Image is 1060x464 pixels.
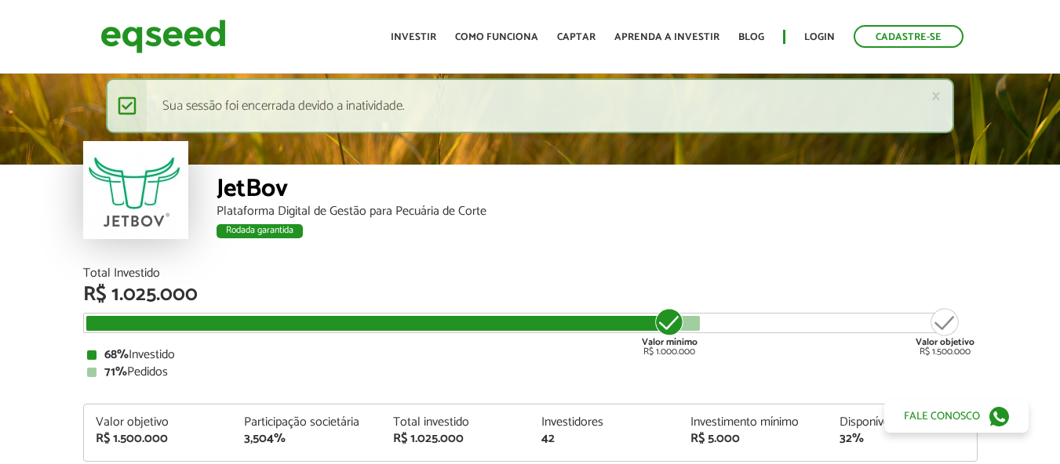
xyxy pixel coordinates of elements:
[100,16,226,57] img: EqSeed
[244,433,370,445] div: 3,504%
[840,433,965,445] div: 32%
[393,433,519,445] div: R$ 1.025.000
[217,205,978,218] div: Plataforma Digital de Gestão para Pecuária de Corte
[391,32,436,42] a: Investir
[217,176,978,205] div: JetBov
[541,433,667,445] div: 42
[87,349,974,361] div: Investido
[640,306,699,357] div: R$ 1.000.000
[690,416,816,429] div: Investimento mínimo
[104,361,127,382] strong: 71%
[916,335,974,350] strong: Valor objetivo
[690,433,816,445] div: R$ 5.000
[83,285,978,305] div: R$ 1.025.000
[931,88,941,104] a: ×
[393,416,519,429] div: Total investido
[96,433,221,445] div: R$ 1.500.000
[854,25,963,48] a: Cadastre-se
[217,224,303,238] div: Rodada garantida
[96,416,221,429] div: Valor objetivo
[614,32,719,42] a: Aprenda a investir
[557,32,596,42] a: Captar
[87,366,974,379] div: Pedidos
[244,416,370,429] div: Participação societária
[916,306,974,357] div: R$ 1.500.000
[541,416,667,429] div: Investidores
[738,32,764,42] a: Blog
[642,335,698,350] strong: Valor mínimo
[884,400,1029,433] a: Fale conosco
[83,267,978,280] div: Total Investido
[455,32,538,42] a: Como funciona
[104,344,129,365] strong: 68%
[804,32,835,42] a: Login
[106,78,954,133] div: Sua sessão foi encerrada devido a inatividade.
